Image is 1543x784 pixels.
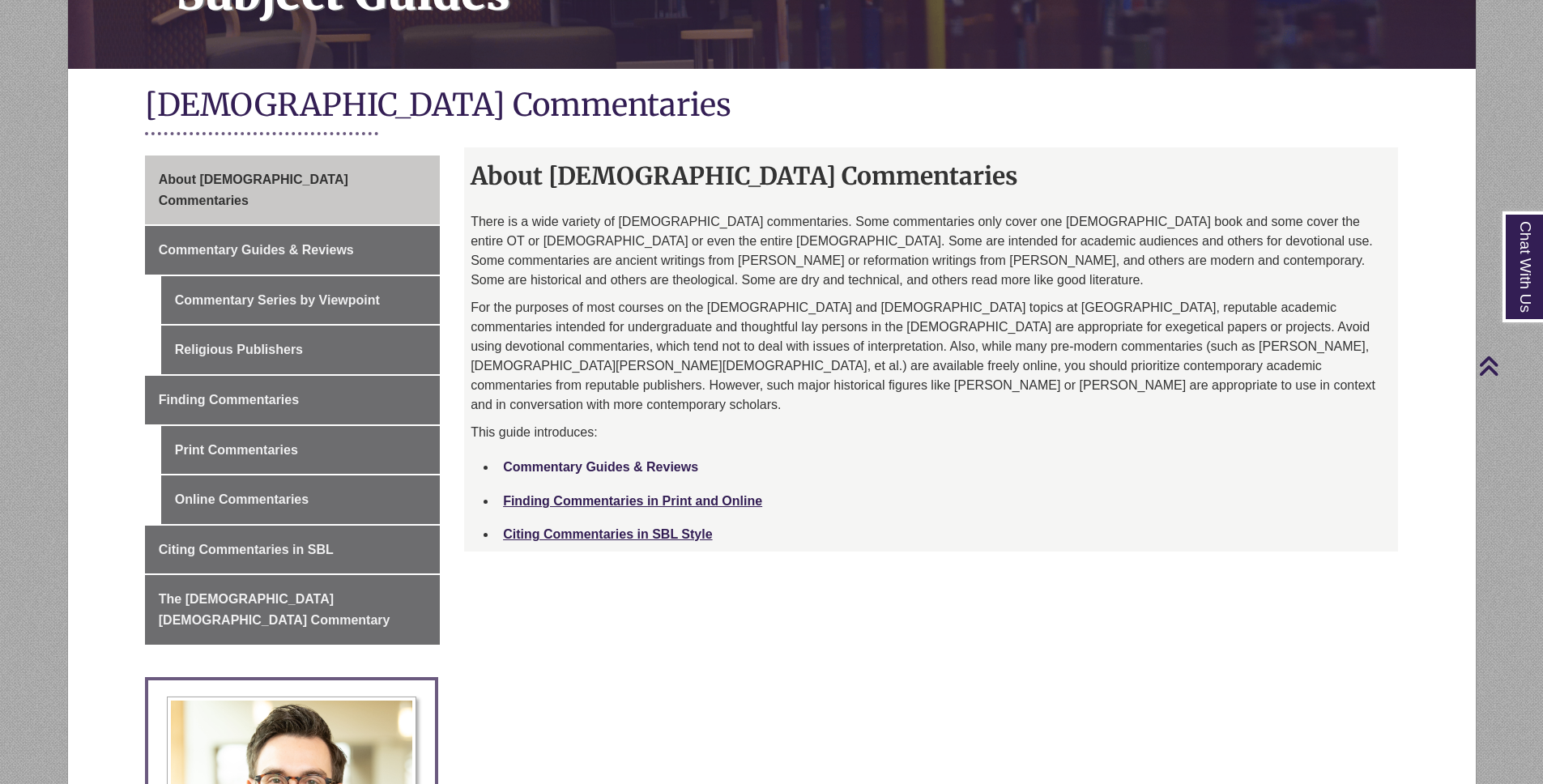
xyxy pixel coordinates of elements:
[145,526,440,574] a: Citing Commentaries in SBL
[145,156,440,224] a: About [DEMOGRAPHIC_DATA] Commentaries
[471,423,1392,442] p: This guide introduces:
[161,326,440,374] a: Religious Publishers
[159,173,348,207] span: About [DEMOGRAPHIC_DATA] Commentaries
[1478,355,1539,377] a: Back to Top
[503,460,698,474] a: Commentary Guides & Reviews
[464,156,1398,196] h2: About [DEMOGRAPHIC_DATA] Commentaries
[159,243,354,257] span: Commentary Guides & Reviews
[159,393,299,407] span: Finding Commentaries
[145,575,440,644] a: The [DEMOGRAPHIC_DATA] [DEMOGRAPHIC_DATA] Commentary
[471,212,1392,290] p: There is a wide variety of [DEMOGRAPHIC_DATA] commentaries. Some commentaries only cover one [DEM...
[145,226,440,275] a: Commentary Guides & Reviews
[159,543,334,556] span: Citing Commentaries in SBL
[161,426,440,475] a: Print Commentaries
[503,494,762,508] a: Finding Commentaries in Print and Online
[503,527,712,541] a: Citing Commentaries in SBL Style
[159,592,390,627] span: The [DEMOGRAPHIC_DATA] [DEMOGRAPHIC_DATA] Commentary
[161,475,440,524] a: Online Commentaries
[145,85,1399,128] h1: [DEMOGRAPHIC_DATA] Commentaries
[145,156,440,645] div: Guide Page Menu
[471,298,1392,415] p: For the purposes of most courses on the [DEMOGRAPHIC_DATA] and [DEMOGRAPHIC_DATA] topics at [GEOG...
[145,376,440,424] a: Finding Commentaries
[161,276,440,325] a: Commentary Series by Viewpoint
